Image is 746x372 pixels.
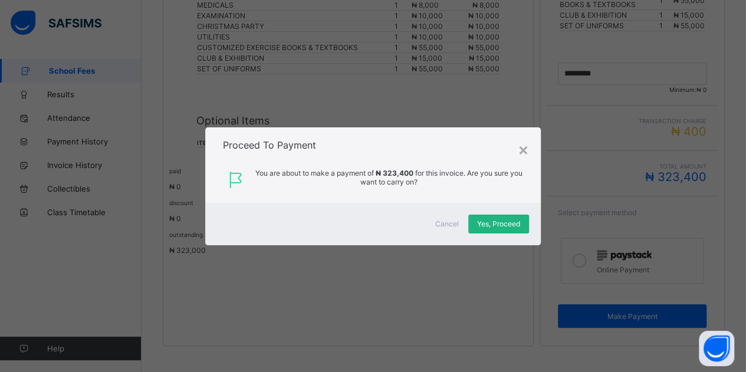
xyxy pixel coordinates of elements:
[255,169,524,191] span: You are about to make a payment of for this invoice. Are you sure you want to carry on?
[223,139,316,151] span: Proceed To Payment
[435,219,459,228] span: Cancel
[477,219,520,228] span: Yes, Proceed
[518,139,529,159] div: ×
[376,169,413,177] span: ₦ 323,400
[699,331,734,366] button: Open asap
